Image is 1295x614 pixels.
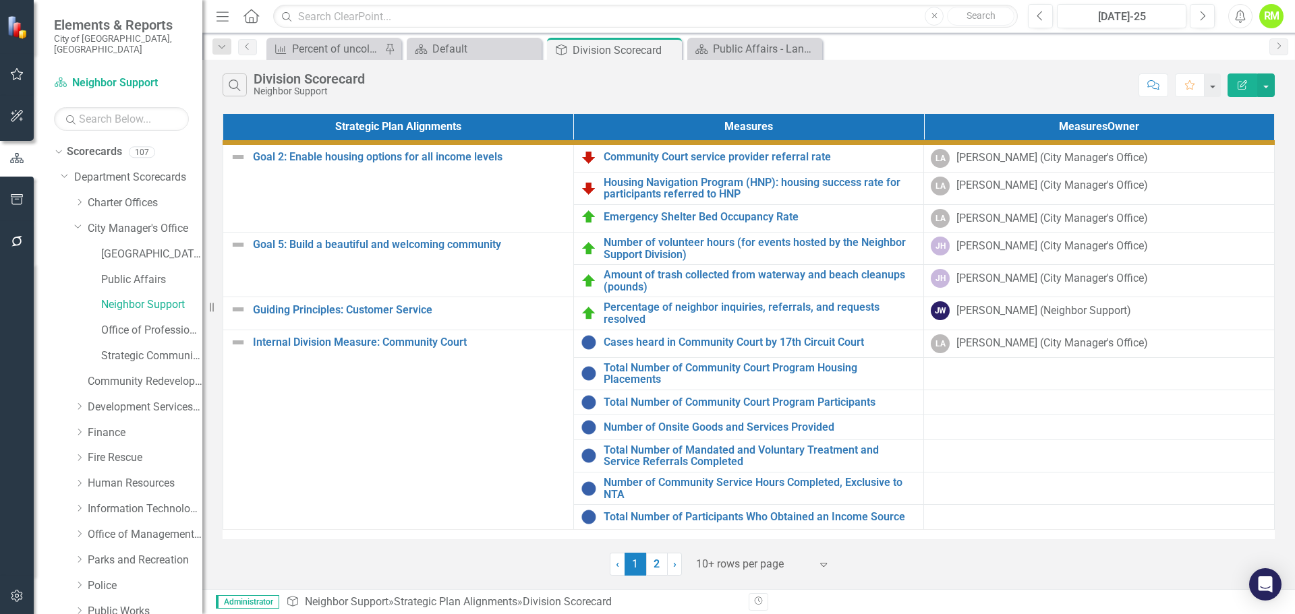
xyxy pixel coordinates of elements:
[101,323,202,338] a: Office of Professional Standards
[254,86,365,96] div: Neighbor Support
[924,505,1275,530] td: Double-Click to Edit
[101,247,202,262] a: [GEOGRAPHIC_DATA]
[101,272,202,288] a: Public Affairs
[947,7,1014,26] button: Search
[581,149,597,165] img: Reviewing for Improvement
[7,15,30,38] img: ClearPoint Strategy
[956,178,1148,193] div: [PERSON_NAME] (City Manager's Office)
[956,271,1148,286] div: [PERSON_NAME] (City Manager's Office)
[924,472,1275,504] td: Double-Click to Edit
[581,334,597,350] img: Information Unavailable
[230,149,246,165] img: Not Defined
[581,448,597,464] img: Information Unavailable
[931,237,950,255] div: JH
[956,150,1148,166] div: [PERSON_NAME] (City Manager's Office)
[223,142,574,232] td: Double-Click to Edit Right Click for Context Menu
[88,221,202,237] a: City Manager's Office
[230,334,246,350] img: Not Defined
[604,301,917,325] a: Percentage of neighbor inquiries, referrals, and requests resolved
[931,301,950,320] div: JW
[924,172,1275,204] td: Double-Click to Edit
[253,304,567,316] a: Guiding Principles: Customer Service
[573,297,924,330] td: Double-Click to Edit Right Click for Context Menu
[253,151,567,163] a: Goal 2: Enable housing options for all income levels
[573,233,924,265] td: Double-Click to Edit Right Click for Context Menu
[54,17,189,33] span: Elements & Reports
[432,40,538,57] div: Default
[573,505,924,530] td: Double-Click to Edit Right Click for Context Menu
[581,241,597,257] img: Proceeding as Planned
[581,209,597,225] img: Proceeding as Planned
[604,396,917,408] a: Total Number of Community Court Program Participants
[924,390,1275,415] td: Double-Click to Edit
[604,477,917,500] a: Number of Community Service Hours Completed, Exclusive to NTA
[581,509,597,525] img: Information Unavailable
[581,394,597,410] img: Information Unavailable
[924,439,1275,472] td: Double-Click to Edit
[223,330,574,530] td: Double-Click to Edit Right Click for Context Menu
[88,476,202,491] a: Human Resources
[573,42,679,59] div: Division Scorecard
[924,415,1275,439] td: Double-Click to Edit
[253,336,567,348] a: Internal Division Measure: Community Court
[573,172,924,204] td: Double-Click to Edit Right Click for Context Menu
[129,146,155,158] div: 107
[292,40,381,57] div: Percent of uncollected utility bills
[625,553,646,576] span: 1
[604,211,917,223] a: Emergency Shelter Bed Occupancy Rate
[604,177,917,200] a: Housing Navigation Program (HNP): housing success rate for participants referred to HNP
[88,553,202,568] a: Parks and Recreation
[1259,4,1284,28] button: RM
[270,40,381,57] a: Percent of uncollected utility bills
[88,501,202,517] a: Information Technology Services
[604,269,917,293] a: Amount of trash collected from waterway and beach cleanups (pounds)
[88,425,202,441] a: Finance
[254,71,365,86] div: Division Scorecard
[410,40,538,57] a: Default
[581,180,597,196] img: Reviewing for Improvement
[230,237,246,253] img: Not Defined
[1062,9,1182,25] div: [DATE]-25
[967,10,996,21] span: Search
[581,481,597,497] img: Information Unavailable
[67,144,122,160] a: Scorecards
[88,374,202,390] a: Community Redevelopment Agency
[305,595,388,608] a: Neighbor Support
[924,233,1275,265] td: Double-Click to Edit
[924,142,1275,172] td: Double-Click to Edit
[924,205,1275,233] td: Double-Click to Edit
[931,177,950,195] div: LA
[1057,4,1186,28] button: [DATE]-25
[88,578,202,594] a: Police
[223,233,574,297] td: Double-Click to Edit Right Click for Context Menu
[253,239,567,251] a: Goal 5: Build a beautiful and welcoming community
[573,357,924,390] td: Double-Click to Edit Right Click for Context Menu
[581,365,597,381] img: Information Unavailable
[604,336,917,348] a: Cases heard in Community Court by 17th Circuit Court
[931,269,950,288] div: JH
[286,594,739,610] div: » »
[604,151,917,163] a: Community Court service provider referral rate
[713,40,819,57] div: Public Affairs - Landing Page
[88,450,202,466] a: Fire Rescue
[924,357,1275,390] td: Double-Click to Edit
[931,334,950,353] div: LA
[931,149,950,168] div: LA
[54,75,189,91] a: Neighbor Support
[956,239,1148,254] div: [PERSON_NAME] (City Manager's Office)
[581,305,597,321] img: Proceeding as Planned
[931,209,950,228] div: LA
[673,557,677,570] span: ›
[101,297,202,313] a: Neighbor Support
[956,336,1148,351] div: [PERSON_NAME] (City Manager's Office)
[924,297,1275,330] td: Double-Click to Edit
[604,421,917,433] a: Number of Onsite Goods and Services Provided
[573,390,924,415] td: Double-Click to Edit Right Click for Context Menu
[54,107,189,131] input: Search Below...
[74,170,202,185] a: Department Scorecards
[573,330,924,357] td: Double-Click to Edit Right Click for Context Menu
[573,142,924,172] td: Double-Click to Edit Right Click for Context Menu
[604,237,917,260] a: Number of volunteer hours (for events hosted by the Neighbor Support Division)
[581,273,597,289] img: Proceeding as Planned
